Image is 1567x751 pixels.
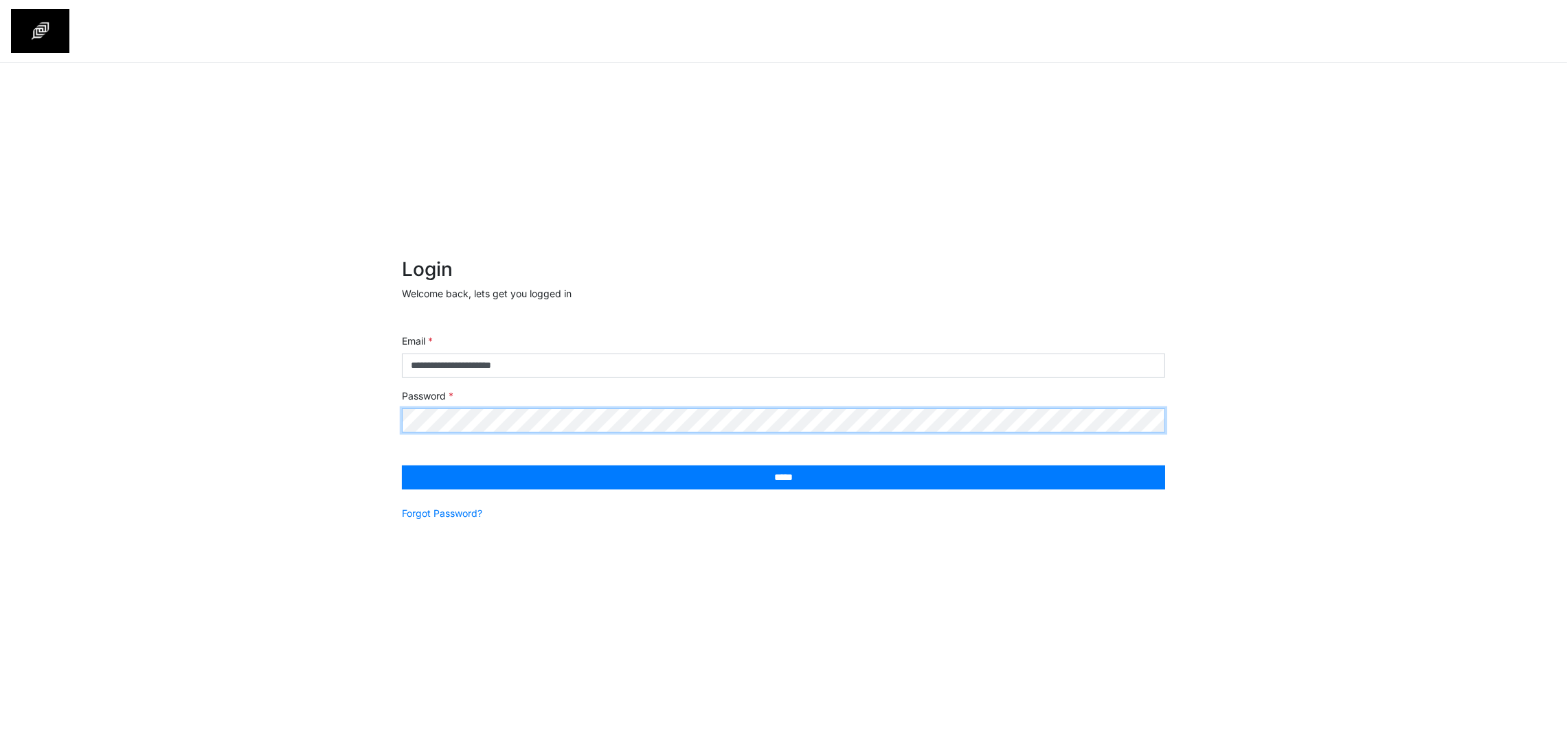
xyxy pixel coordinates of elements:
[402,389,453,403] label: Password
[402,506,482,520] a: Forgot Password?
[11,9,69,53] img: spp logo
[402,286,1165,301] p: Welcome back, lets get you logged in
[402,334,433,348] label: Email
[402,258,1165,281] h2: Login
